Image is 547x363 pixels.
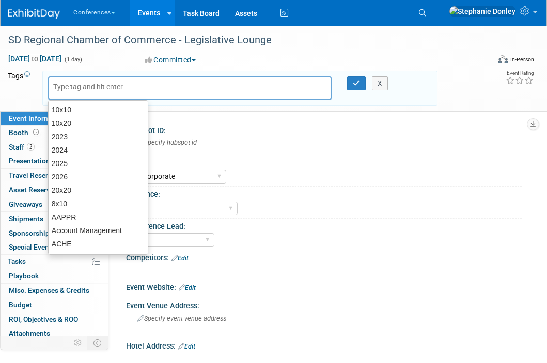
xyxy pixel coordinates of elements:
[49,210,148,224] div: AAPPR
[1,140,108,154] a: Staff2
[498,55,508,63] img: Format-Inperson.png
[8,71,33,106] td: Tags
[53,81,136,92] input: Type tag and hit enter
[126,250,526,263] div: Competitors:
[49,197,148,210] div: 8x10
[1,298,108,312] a: Budget
[8,9,60,19] img: ExhibitDay
[49,157,148,170] div: 2025
[510,56,534,63] div: In-Person
[9,315,78,323] span: ROI, Objectives & ROO
[178,343,195,350] a: Edit
[9,243,52,251] span: Special Event
[9,143,35,151] span: Staff
[1,312,108,326] a: ROI, Objectives & ROO
[171,255,189,262] a: Edit
[49,117,148,130] div: 10x20
[127,187,522,200] div: Audience:
[49,184,148,197] div: 20x20
[1,126,108,140] a: Booth
[137,139,197,146] span: Specify hubspot id
[142,55,200,65] button: Committed
[1,255,108,269] a: Tasks
[1,284,108,298] a: Misc. Expenses & Credits
[1,326,108,340] a: Attachments
[127,155,522,168] div: Brand:
[30,55,40,63] span: to
[1,240,108,254] a: Special Event
[449,6,516,17] img: Stephanie Donley
[64,56,82,63] span: (1 day)
[5,31,482,49] div: SD Regional Chamber of Commerce - Legislative Lounge
[49,103,148,117] div: 10x10
[1,169,108,183] a: Travel Reservations
[27,143,35,151] span: 2
[9,229,53,237] span: Sponsorships
[8,54,62,63] span: [DATE] [DATE]
[126,123,526,136] div: HubSpot ID:
[137,315,226,322] span: Specify event venue address
[453,54,534,69] div: Event Format
[1,197,108,211] a: Giveaways
[49,130,148,143] div: 2023
[69,336,87,350] td: Personalize Event Tab Strip
[9,214,43,223] span: Shipments
[9,128,41,137] span: Booth
[126,279,526,293] div: Event Website:
[9,286,89,294] span: Misc. Expenses & Credits
[9,329,50,337] span: Attachments
[49,170,148,184] div: 2026
[49,237,148,251] div: ACHE
[9,157,54,165] span: Presentations
[372,76,388,91] button: X
[31,128,41,136] span: Booth not reserved yet
[49,224,148,237] div: Account Management
[1,269,108,283] a: Playbook
[179,284,196,291] a: Edit
[8,257,26,266] span: Tasks
[87,336,108,350] td: Toggle Event Tabs
[1,154,108,168] a: Presentations
[9,171,72,179] span: Travel Reservations
[1,226,108,240] a: Sponsorships
[9,114,67,122] span: Event Information
[1,212,108,226] a: Shipments
[9,301,32,309] span: Budget
[127,219,522,232] div: Conference Lead:
[9,186,70,194] span: Asset Reservations
[9,200,42,208] span: Giveaways
[126,298,526,311] div: Event Venue Address:
[49,251,148,264] div: Advisory Services
[1,111,108,125] a: Event Information
[506,71,534,76] div: Event Rating
[9,272,39,280] span: Playbook
[1,183,108,197] a: Asset Reservations
[126,338,526,352] div: Hotel Address:
[49,143,148,157] div: 2024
